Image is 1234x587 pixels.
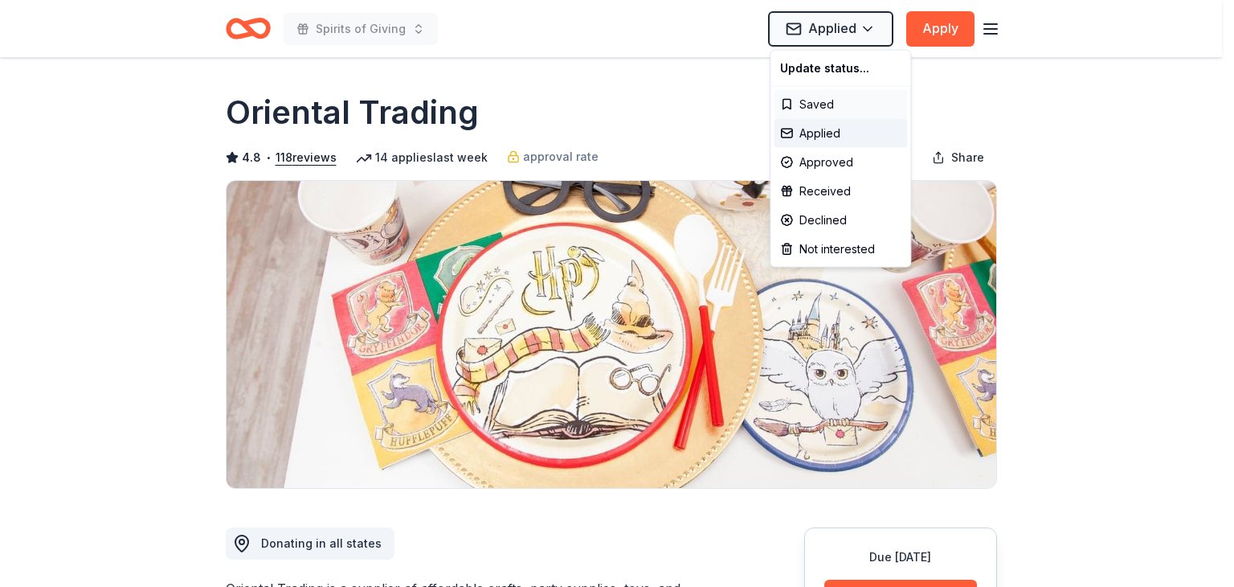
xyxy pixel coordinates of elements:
div: Saved [774,90,907,119]
div: Applied [774,119,907,148]
div: Update status... [774,54,907,83]
div: Approved [774,148,907,177]
div: Not interested [774,235,907,264]
span: Spirits of Giving [316,19,406,39]
div: Received [774,177,907,206]
div: Declined [774,206,907,235]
